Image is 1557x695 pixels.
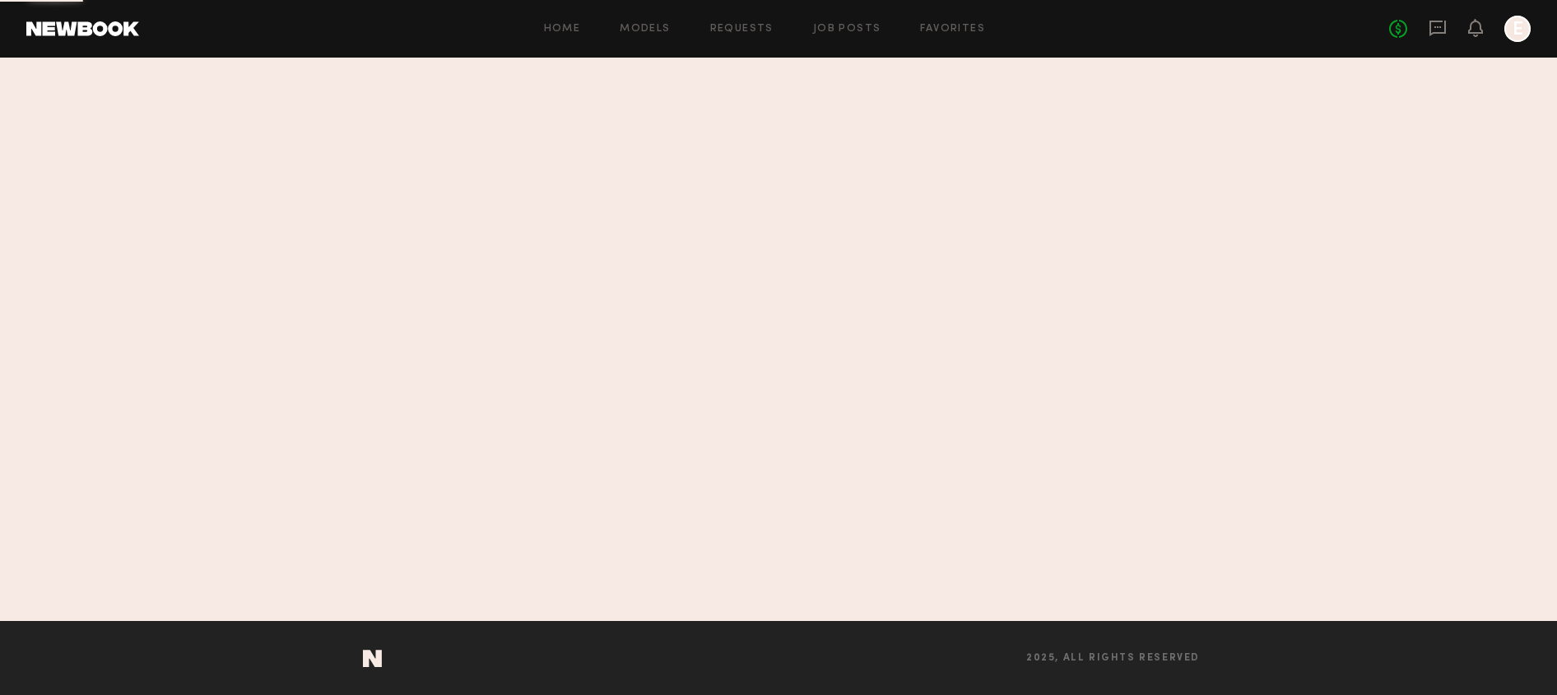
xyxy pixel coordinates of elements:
[1504,16,1531,42] a: E
[920,24,985,35] a: Favorites
[813,24,881,35] a: Job Posts
[620,24,670,35] a: Models
[710,24,774,35] a: Requests
[1026,653,1200,664] span: 2025, all rights reserved
[544,24,581,35] a: Home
